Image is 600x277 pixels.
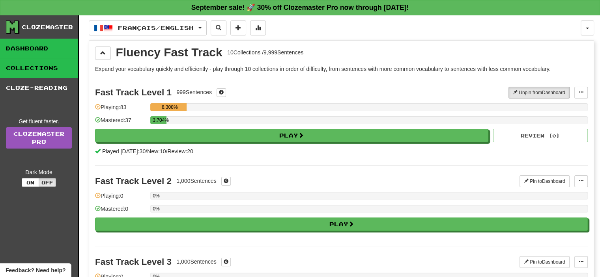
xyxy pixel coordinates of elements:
[493,129,588,142] button: Review (0)
[102,148,146,154] span: Played [DATE]: 30
[6,168,72,176] div: Dark Mode
[22,23,73,31] div: Clozemaster
[6,266,65,274] span: Open feedback widget
[153,103,187,111] div: 8.308%
[39,178,56,187] button: Off
[153,116,166,124] div: 3.704%
[166,148,168,154] span: /
[6,127,72,149] a: ClozemasterPro
[230,20,246,35] button: Add sentence to collection
[95,192,146,205] div: Playing: 0
[22,178,39,187] button: On
[167,148,193,154] span: Review: 20
[176,88,212,96] div: 999 Sentences
[211,20,226,35] button: Search sentences
[95,218,588,231] button: Play
[176,258,216,266] div: 1,000 Sentences
[116,46,222,58] div: Fluency Fast Track
[118,24,194,31] span: Français / English
[191,4,409,11] strong: September sale! 🚀 30% off Clozemaster Pro now through [DATE]!
[95,257,172,267] div: Fast Track Level 3
[6,117,72,125] div: Get fluent faster.
[95,129,488,142] button: Play
[95,205,146,218] div: Mastered: 0
[95,176,172,186] div: Fast Track Level 2
[95,87,172,97] div: Fast Track Level 1
[520,175,570,187] button: Pin toDashboard
[250,20,266,35] button: More stats
[508,87,570,99] button: Unpin fromDashboard
[176,177,216,185] div: 1,000 Sentences
[95,116,146,129] div: Mastered: 37
[146,148,147,154] span: /
[227,48,303,56] div: 10 Collections / 9,999 Sentences
[95,103,146,116] div: Playing: 83
[520,256,570,268] button: Pin toDashboard
[147,148,166,154] span: New: 10
[89,20,207,35] button: Français/English
[95,65,588,73] p: Expand your vocabulary quickly and efficiently - play through 10 collections in order of difficul...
